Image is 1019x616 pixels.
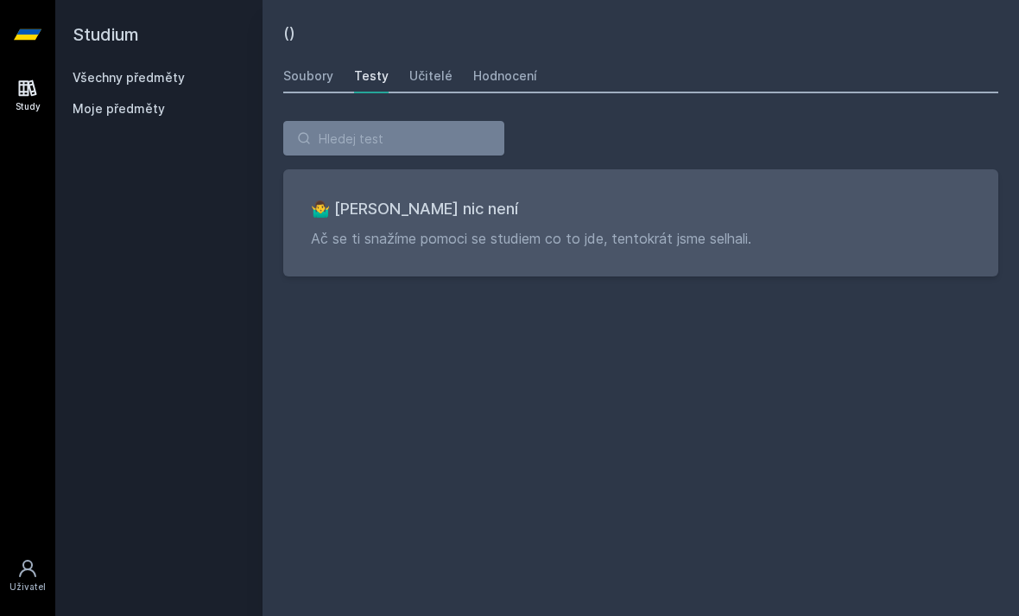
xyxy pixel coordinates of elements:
[409,67,453,85] div: Učitelé
[3,69,52,122] a: Study
[73,100,165,117] span: Moje předměty
[16,100,41,113] div: Study
[473,59,537,93] a: Hodnocení
[311,197,971,221] h3: 🤷‍♂️ [PERSON_NAME] nic není
[354,67,389,85] div: Testy
[473,67,537,85] div: Hodnocení
[311,228,971,249] p: Ač se ti snažíme pomoci se studiem co to jde, tentokrát jsme selhali.
[3,549,52,602] a: Uživatel
[283,59,333,93] a: Soubory
[283,21,998,45] h2: ()
[409,59,453,93] a: Učitelé
[283,121,504,156] input: Hledej test
[283,67,333,85] div: Soubory
[354,59,389,93] a: Testy
[9,581,46,594] div: Uživatel
[73,70,185,85] a: Všechny předměty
